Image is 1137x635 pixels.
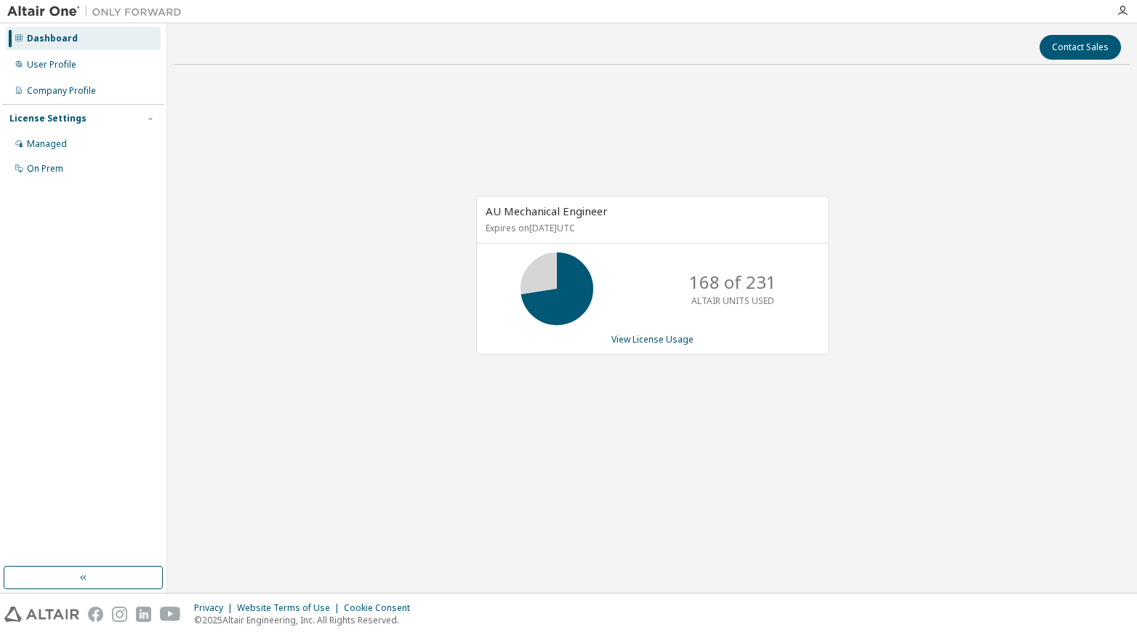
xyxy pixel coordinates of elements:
[194,614,419,626] p: © 2025 Altair Engineering, Inc. All Rights Reserved.
[27,138,67,150] div: Managed
[27,163,63,175] div: On Prem
[611,333,694,346] a: View License Usage
[344,602,419,614] div: Cookie Consent
[691,295,774,307] p: ALTAIR UNITS USED
[486,204,608,218] span: AU Mechanical Engineer
[136,607,151,622] img: linkedin.svg
[237,602,344,614] div: Website Terms of Use
[9,113,87,124] div: License Settings
[112,607,127,622] img: instagram.svg
[88,607,103,622] img: facebook.svg
[7,4,189,19] img: Altair One
[27,59,76,71] div: User Profile
[689,270,776,295] p: 168 of 231
[194,602,237,614] div: Privacy
[4,607,79,622] img: altair_logo.svg
[27,85,96,97] div: Company Profile
[1040,35,1121,60] button: Contact Sales
[27,33,78,44] div: Dashboard
[160,607,181,622] img: youtube.svg
[486,222,816,234] p: Expires on [DATE] UTC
